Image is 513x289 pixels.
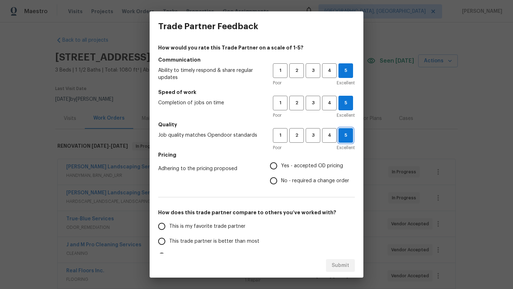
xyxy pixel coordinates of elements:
[169,253,261,260] span: This trade partner is par for the course
[273,112,281,119] span: Poor
[281,177,349,185] span: No - required a change order
[273,79,281,86] span: Poor
[290,131,303,140] span: 2
[281,162,343,170] span: Yes - accepted OD pricing
[323,99,336,107] span: 4
[158,99,261,106] span: Completion of jobs on time
[273,144,281,151] span: Poor
[158,44,355,51] h4: How would you rate this Trade Partner on a scale of 1-5?
[158,67,261,81] span: Ability to timely respond & share regular updates
[158,151,355,158] h5: Pricing
[306,67,320,75] span: 3
[169,223,245,230] span: This is my favorite trade partner
[158,209,355,216] h5: How does this trade partner compare to others you’ve worked with?
[306,96,320,110] button: 3
[274,67,287,75] span: 1
[273,63,287,78] button: 1
[273,128,287,143] button: 1
[337,79,355,86] span: Excellent
[306,63,320,78] button: 3
[270,158,355,188] div: Pricing
[169,238,259,245] span: This trade partner is better than most
[339,67,353,75] span: 5
[289,63,304,78] button: 2
[158,121,355,128] h5: Quality
[337,144,355,151] span: Excellent
[158,56,355,63] h5: Communication
[274,131,287,140] span: 1
[322,63,337,78] button: 4
[323,67,336,75] span: 4
[158,132,261,139] span: Job quality matches Opendoor standards
[306,131,320,140] span: 3
[322,96,337,110] button: 4
[306,99,320,107] span: 3
[158,21,258,31] h3: Trade Partner Feedback
[273,96,287,110] button: 1
[289,96,304,110] button: 2
[158,89,355,96] h5: Speed of work
[323,131,336,140] span: 4
[337,112,355,119] span: Excellent
[322,128,337,143] button: 4
[290,67,303,75] span: 2
[274,99,287,107] span: 1
[290,99,303,107] span: 2
[158,165,259,172] span: Adhering to the pricing proposed
[338,63,353,78] button: 5
[338,128,353,143] button: 5
[339,99,353,107] span: 5
[289,128,304,143] button: 2
[339,131,353,140] span: 5
[306,128,320,143] button: 3
[338,96,353,110] button: 5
